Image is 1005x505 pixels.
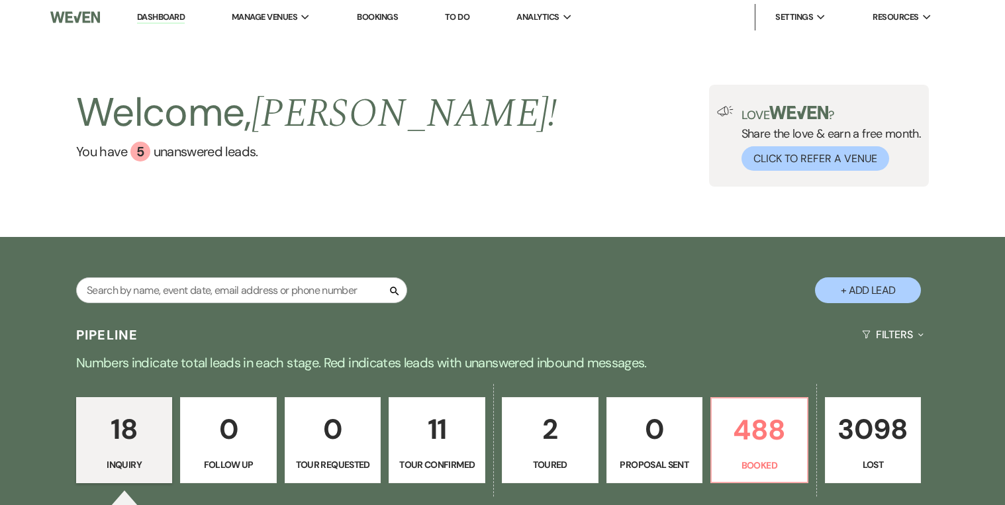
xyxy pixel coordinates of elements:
[130,142,150,161] div: 5
[857,317,929,352] button: Filters
[445,11,469,23] a: To Do
[76,142,557,161] a: You have 5 unanswered leads.
[615,457,694,472] p: Proposal Sent
[516,11,559,24] span: Analytics
[834,407,913,451] p: 3098
[189,407,268,451] p: 0
[76,277,407,303] input: Search by name, event date, email address or phone number
[285,397,381,483] a: 0Tour Requested
[720,458,799,473] p: Booked
[734,106,922,171] div: Share the love & earn a free month.
[742,146,889,171] button: Click to Refer a Venue
[769,106,828,119] img: weven-logo-green.svg
[710,397,808,483] a: 488Booked
[76,326,138,344] h3: Pipeline
[232,11,297,24] span: Manage Venues
[510,407,590,451] p: 2
[76,397,173,483] a: 18Inquiry
[615,407,694,451] p: 0
[76,85,557,142] h2: Welcome,
[742,106,922,121] p: Love ?
[825,397,922,483] a: 3098Lost
[85,457,164,472] p: Inquiry
[389,397,485,483] a: 11Tour Confirmed
[397,457,477,472] p: Tour Confirmed
[834,457,913,472] p: Lost
[293,407,373,451] p: 0
[189,457,268,472] p: Follow Up
[397,407,477,451] p: 11
[606,397,703,483] a: 0Proposal Sent
[720,408,799,452] p: 488
[717,106,734,116] img: loud-speaker-illustration.svg
[137,11,185,24] a: Dashboard
[357,11,398,23] a: Bookings
[252,83,557,144] span: [PERSON_NAME] !
[293,457,373,472] p: Tour Requested
[26,352,979,373] p: Numbers indicate total leads in each stage. Red indicates leads with unanswered inbound messages.
[510,457,590,472] p: Toured
[502,397,598,483] a: 2Toured
[180,397,277,483] a: 0Follow Up
[50,3,100,31] img: Weven Logo
[775,11,813,24] span: Settings
[815,277,921,303] button: + Add Lead
[85,407,164,451] p: 18
[873,11,918,24] span: Resources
